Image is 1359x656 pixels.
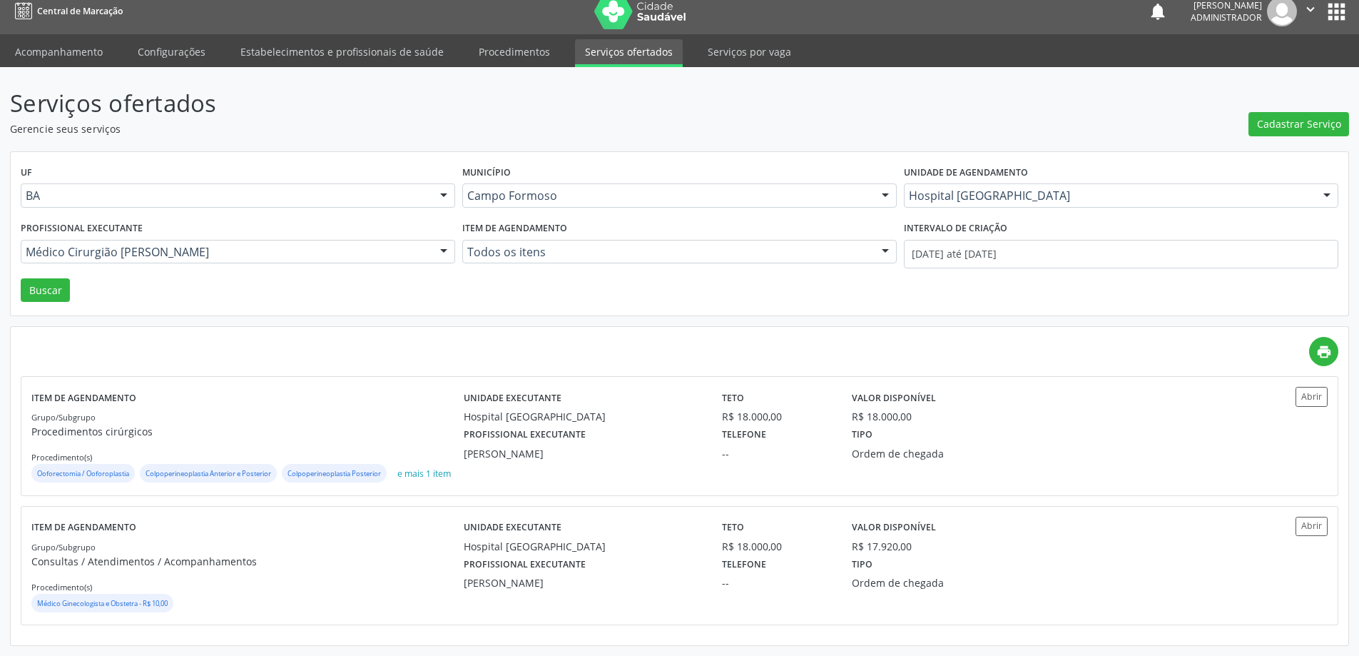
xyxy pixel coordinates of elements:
p: Gerencie seus serviços [10,121,947,136]
small: Grupo/Subgrupo [31,542,96,552]
label: Teto [722,517,744,539]
label: Profissional executante [21,218,143,240]
i: print [1316,344,1332,360]
div: [PERSON_NAME] [464,575,703,590]
a: Procedimentos [469,39,560,64]
a: Serviços ofertados [575,39,683,67]
small: Procedimento(s) [31,582,92,592]
div: Ordem de chegada [852,575,1026,590]
label: Unidade de agendamento [904,162,1028,184]
span: Campo Formoso [467,188,867,203]
span: Cadastrar Serviço [1257,116,1341,131]
div: -- [722,575,831,590]
button: Abrir [1296,387,1328,406]
p: Procedimentos cirúrgicos [31,424,464,439]
span: Médico Cirurgião [PERSON_NAME] [26,245,426,259]
label: Telefone [722,554,766,576]
i:  [1303,1,1318,17]
label: Item de agendamento [31,517,136,539]
a: print [1309,337,1338,366]
div: Hospital [GEOGRAPHIC_DATA] [464,409,703,424]
div: -- [722,446,831,461]
label: Município [462,162,511,184]
label: Teto [722,387,744,409]
small: Ooforectomia / Ooforoplastia [37,469,129,478]
small: Colpoperineoplastia Posterior [287,469,381,478]
button: Buscar [21,278,70,303]
div: R$ 18.000,00 [722,539,831,554]
span: Todos os itens [467,245,867,259]
label: Tipo [852,554,872,576]
label: Tipo [852,424,872,446]
label: Unidade executante [464,387,561,409]
p: Serviços ofertados [10,86,947,121]
a: Configurações [128,39,215,64]
small: Grupo/Subgrupo [31,412,96,423]
label: Profissional executante [464,424,586,446]
small: Procedimento(s) [31,452,92,463]
small: Médico Ginecologista e Obstetra - R$ 10,00 [37,599,168,608]
div: R$ 17.920,00 [852,539,912,554]
label: Valor disponível [852,387,936,409]
span: Central de Marcação [37,5,123,17]
label: UF [21,162,32,184]
a: Acompanhamento [5,39,113,64]
button: Abrir [1296,517,1328,536]
small: Colpoperineoplastia Anterior e Posterior [146,469,271,478]
label: Item de agendamento [462,218,567,240]
div: [PERSON_NAME] [464,446,703,461]
div: R$ 18.000,00 [722,409,831,424]
label: Valor disponível [852,517,936,539]
span: Hospital [GEOGRAPHIC_DATA] [909,188,1309,203]
button: e mais 1 item [392,464,457,483]
a: Estabelecimentos e profissionais de saúde [230,39,454,64]
p: Consultas / Atendimentos / Acompanhamentos [31,554,464,569]
label: Intervalo de criação [904,218,1007,240]
label: Unidade executante [464,517,561,539]
label: Profissional executante [464,554,586,576]
div: R$ 18.000,00 [852,409,912,424]
span: Administrador [1191,11,1262,24]
label: Telefone [722,424,766,446]
button: Cadastrar Serviço [1248,112,1349,136]
span: BA [26,188,426,203]
a: Serviços por vaga [698,39,801,64]
label: Item de agendamento [31,387,136,409]
input: Selecione um intervalo [904,240,1338,268]
button: notifications [1148,1,1168,21]
div: Hospital [GEOGRAPHIC_DATA] [464,539,703,554]
div: Ordem de chegada [852,446,1026,461]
